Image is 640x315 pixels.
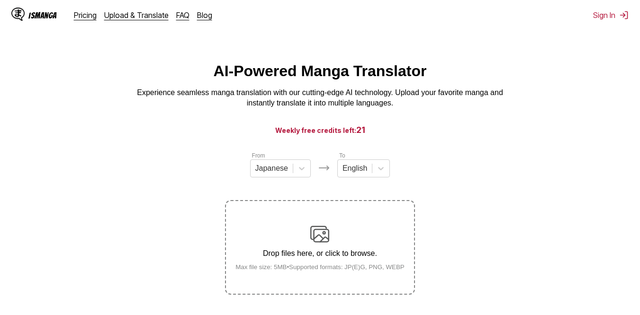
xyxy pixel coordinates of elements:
[197,10,212,20] a: Blog
[228,249,412,258] p: Drop files here, or click to browse.
[131,87,510,109] p: Experience seamless manga translation with our cutting-edge AI technology. Upload your favorite m...
[214,62,427,80] h1: AI-Powered Manga Translator
[356,125,365,135] span: 21
[11,8,25,21] img: IsManga Logo
[74,10,97,20] a: Pricing
[104,10,169,20] a: Upload & Translate
[593,10,629,20] button: Sign In
[176,10,189,20] a: FAQ
[23,124,617,136] h3: Weekly free credits left:
[28,11,57,20] div: IsManga
[228,263,412,271] small: Max file size: 5MB • Supported formats: JP(E)G, PNG, WEBP
[252,152,265,159] label: From
[318,162,330,174] img: Languages icon
[339,152,345,159] label: To
[11,8,74,23] a: IsManga LogoIsManga
[619,10,629,20] img: Sign out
